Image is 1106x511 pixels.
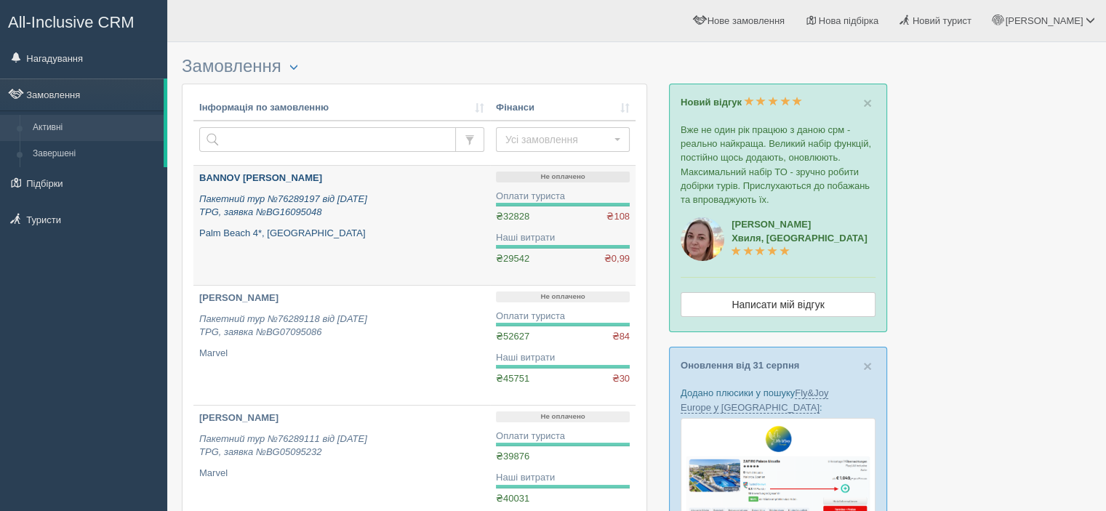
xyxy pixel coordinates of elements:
a: Fly&Joy Europe у [GEOGRAPHIC_DATA] [681,387,828,413]
span: ₴32828 [496,211,529,222]
a: Написати мій відгук [681,292,875,317]
p: Не оплачено [496,411,630,422]
div: Наші витрати [496,471,630,485]
p: Не оплачено [496,291,630,302]
p: Marvel [199,347,484,361]
span: ₴52627 [496,331,529,342]
span: Нова підбірка [819,15,879,26]
div: Наші витрати [496,231,630,245]
div: Оплати туриста [496,430,630,443]
p: Вже не один рік працюю з даною срм - реально найкраща. Великий набір функцій, постійно щось додаю... [681,123,875,206]
span: [PERSON_NAME] [1005,15,1083,26]
span: ₴40031 [496,493,529,504]
button: Close [863,95,872,110]
span: × [863,94,872,111]
a: BANNOV [PERSON_NAME] Пакетний тур №76289197 від [DATE]TPG, заявка №BG16095048 Palm Beach 4*, [GEO... [193,166,490,285]
span: Новий турист [913,15,971,26]
p: Marvel [199,467,484,480]
span: ₴30 [612,372,630,386]
i: Пакетний тур №76289118 від [DATE] TPG, заявка №BG07095086 [199,313,367,338]
b: [PERSON_NAME] [199,412,278,423]
span: ₴0,99 [604,252,630,266]
p: Додано плюсики у пошуку : [681,386,875,414]
p: Не оплачено [496,172,630,182]
a: All-Inclusive CRM [1,1,167,41]
span: ₴84 [612,330,630,344]
a: Завершені [26,141,164,167]
a: Оновлення від 31 серпня [681,360,799,371]
h3: Замовлення [182,57,647,76]
span: All-Inclusive CRM [8,13,135,31]
div: Оплати туриста [496,310,630,323]
div: Оплати туриста [496,190,630,204]
input: Пошук за номером замовлення, ПІБ або паспортом туриста [199,127,456,152]
span: ₴29542 [496,253,529,264]
span: Усі замовлення [505,132,611,147]
a: Активні [26,115,164,141]
b: [PERSON_NAME] [199,292,278,303]
span: ₴39876 [496,451,529,462]
p: Palm Beach 4*, [GEOGRAPHIC_DATA] [199,227,484,241]
a: Новий відгук [681,97,802,108]
a: [PERSON_NAME] Пакетний тур №76289118 від [DATE]TPG, заявка №BG07095086 Marvel [193,286,490,405]
span: Нове замовлення [708,15,785,26]
i: Пакетний тур №76289197 від [DATE] TPG, заявка №BG16095048 [199,193,367,218]
a: [PERSON_NAME]Хвиля, [GEOGRAPHIC_DATA] [732,219,867,257]
b: BANNOV [PERSON_NAME] [199,172,322,183]
div: Наші витрати [496,351,630,365]
i: Пакетний тур №76289111 від [DATE] TPG, заявка №BG05095232 [199,433,367,458]
button: Close [863,358,872,374]
span: ₴108 [606,210,630,224]
span: ₴45751 [496,373,529,384]
span: × [863,358,872,374]
a: Інформація по замовленню [199,101,484,115]
button: Усі замовлення [496,127,630,152]
a: Фінанси [496,101,630,115]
